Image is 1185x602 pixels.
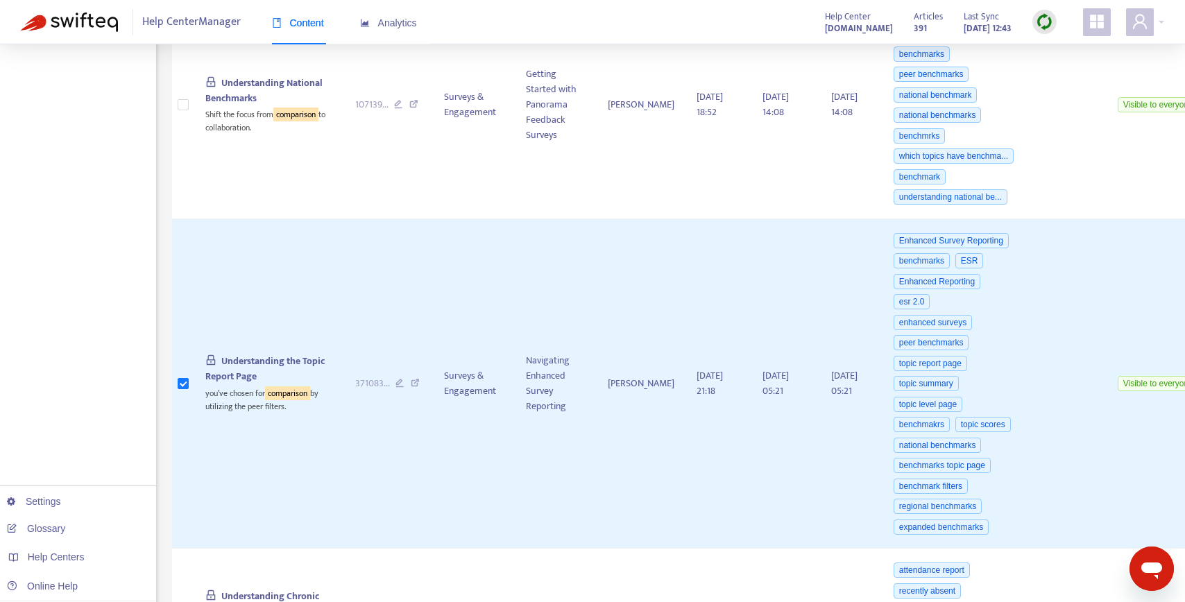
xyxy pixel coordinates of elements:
span: [DATE] 05:21 [831,368,858,399]
strong: [DOMAIN_NAME] [825,21,893,36]
a: Online Help [7,580,78,592]
span: recently absent [894,583,961,599]
span: [DATE] 18:52 [697,89,723,120]
span: expanded benchmarks [894,519,989,535]
span: Help Center Manager [142,9,241,35]
span: benchmark [894,169,946,184]
span: enhanced surveys [894,315,972,330]
span: understanding national be... [894,189,1007,205]
span: Content [272,17,324,28]
span: Help Center [825,9,871,24]
strong: [DATE] 12:43 [964,21,1012,36]
span: topic level page [894,397,962,412]
span: ESR [955,253,984,268]
sqkw: comparison [265,386,310,400]
a: [DOMAIN_NAME] [825,20,893,36]
span: benchmarks topic page [894,458,991,473]
td: Surveys & Engagement [433,219,515,549]
span: Help Centers [28,551,85,562]
strong: 391 [914,21,927,36]
span: benchmark filters [894,479,968,494]
span: book [272,18,282,28]
span: national benchmarks [894,438,982,453]
div: you’ve chosen for by utilizing the peer filters. [205,384,333,413]
span: lock [205,76,216,87]
a: Settings [7,496,61,507]
span: topic report page [894,356,967,371]
span: [DATE] 14:08 [831,89,858,120]
span: lock [205,590,216,601]
span: appstore [1089,13,1105,30]
span: Analytics [360,17,417,28]
span: Understanding National Benchmarks [205,75,323,106]
sqkw: comparison [273,108,318,121]
span: 371083 ... [355,376,390,391]
a: Glossary [7,523,65,534]
span: national benchmark [894,87,978,103]
span: Enhanced Survey Reporting [894,233,1009,248]
span: esr 2.0 [894,294,930,309]
img: sync.dc5367851b00ba804db3.png [1036,13,1053,31]
span: benchmarks [894,46,950,62]
div: Shift the focus from to collaboration. [205,106,333,135]
span: Understanding the Topic Report Page [205,353,325,384]
span: [DATE] 14:08 [762,89,789,120]
span: Articles [914,9,943,24]
span: 107139 ... [355,97,389,112]
img: Swifteq [21,12,118,32]
span: attendance report [894,562,970,578]
iframe: Button to launch messaging window [1129,547,1174,591]
span: area-chart [360,18,370,28]
span: benchmarks [894,253,950,268]
span: [DATE] 21:18 [697,368,723,399]
td: [PERSON_NAME] [597,219,685,549]
span: topic summary [894,376,959,391]
span: benchmrks [894,128,946,144]
span: [DATE] 05:21 [762,368,789,399]
span: national benchmarks [894,108,982,123]
span: peer benchmarks [894,67,969,82]
span: Last Sync [964,9,999,24]
span: user [1132,13,1148,30]
span: benchmakrs [894,417,950,432]
span: which topics have benchma... [894,148,1014,164]
span: lock [205,354,216,365]
span: Enhanced Reporting [894,274,980,289]
span: topic scores [955,417,1011,432]
td: Navigating Enhanced Survey Reporting [515,219,597,549]
span: peer benchmarks [894,335,969,350]
span: regional benchmarks [894,499,982,514]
